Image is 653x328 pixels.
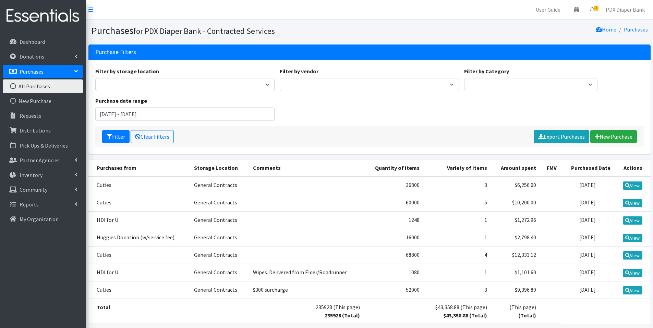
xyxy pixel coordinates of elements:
[95,49,136,56] h3: Purchase Filters
[20,142,68,149] p: Pick Ups & Deliveries
[424,264,491,281] td: 1
[131,130,174,143] a: Clear Filters
[3,79,83,93] a: All Purchases
[364,194,424,211] td: 60000
[190,229,249,246] td: General Contracts
[540,160,561,176] th: FMV
[3,153,83,167] a: Partner Agencies
[190,264,249,281] td: General Contracts
[561,264,615,281] td: [DATE]
[3,50,83,63] a: Donations
[561,176,615,194] td: [DATE]
[88,281,190,299] td: Cuties
[20,186,47,193] p: Community
[623,251,642,260] a: View
[534,130,589,143] a: Export Purchases
[20,112,41,119] p: Requests
[3,168,83,182] a: Inventory
[20,157,60,164] p: Partner Agencies
[364,211,424,229] td: 1248
[594,6,598,11] span: 2
[518,312,536,319] strong: (Total)
[95,108,275,121] input: January 1, 2011 - December 31, 2011
[249,299,364,324] td: 235928 (This page)
[364,176,424,194] td: 36800
[3,183,83,197] a: Community
[3,124,83,137] a: Distributions
[561,247,615,264] td: [DATE]
[424,247,491,264] td: 4
[190,211,249,229] td: General Contracts
[3,139,83,152] a: Pick Ups & Deliveries
[491,299,540,324] td: (This page)
[88,160,190,176] th: Purchases from
[20,38,45,45] p: Dashboard
[364,160,424,176] th: Quantity of Items
[623,216,642,225] a: View
[424,229,491,246] td: 1
[190,194,249,211] td: General Contracts
[249,160,364,176] th: Comments
[491,194,540,211] td: $10,200.00
[88,229,190,246] td: Huggies Donation (w/service fee)
[491,281,540,299] td: $9,396.80
[280,67,318,75] label: Filter by vendor
[623,234,642,242] a: View
[561,194,615,211] td: [DATE]
[20,127,51,134] p: Distributions
[364,247,424,264] td: 68800
[88,211,190,229] td: HDI for U
[190,281,249,299] td: General Contracts
[424,194,491,211] td: 5
[3,35,83,49] a: Dashboard
[95,67,159,75] label: Filter by storage location
[249,264,364,281] td: Wipes. Delivered from Elder/Roadrunner
[3,212,83,226] a: My Organization
[491,211,540,229] td: $1,272.96
[20,172,43,178] p: Inventory
[249,281,364,299] td: $300 surcharge
[623,269,642,277] a: View
[600,3,650,16] a: PDX Diaper Bank
[88,247,190,264] td: Cuties
[491,229,540,246] td: $2,798.40
[20,201,39,208] p: Reports
[95,97,147,105] label: Purchase date range
[3,109,83,123] a: Requests
[20,68,44,75] p: Purchases
[491,264,540,281] td: $1,101.60
[424,211,491,229] td: 1
[596,26,616,33] a: Home
[424,160,491,176] th: Variety of Items
[364,281,424,299] td: 52000
[424,281,491,299] td: 3
[623,286,642,294] a: View
[491,247,540,264] td: $12,333.12
[561,229,615,246] td: [DATE]
[133,26,275,36] small: for PDX Diaper Bank - Contracted Services
[590,130,637,143] a: New Purchase
[584,3,600,16] a: 2
[364,264,424,281] td: 1080
[623,181,642,190] a: View
[491,160,540,176] th: Amount spent
[88,264,190,281] td: HDI for U
[97,304,110,311] strong: Total
[424,299,491,324] td: $43,358.88 (This page)
[561,211,615,229] td: [DATE]
[624,26,648,33] a: Purchases
[88,176,190,194] td: Cuties
[424,176,491,194] td: 3
[190,247,249,264] td: General Contracts
[530,3,566,16] a: User Guide
[615,160,651,176] th: Actions
[190,176,249,194] td: General Contracts
[561,160,615,176] th: Purchased Date
[623,199,642,207] a: View
[3,65,83,78] a: Purchases
[190,160,249,176] th: Storage Location
[102,130,130,143] button: Filter
[443,312,487,319] strong: $43,358.88 (Total)
[88,194,190,211] td: Cuties
[91,25,367,37] h1: Purchases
